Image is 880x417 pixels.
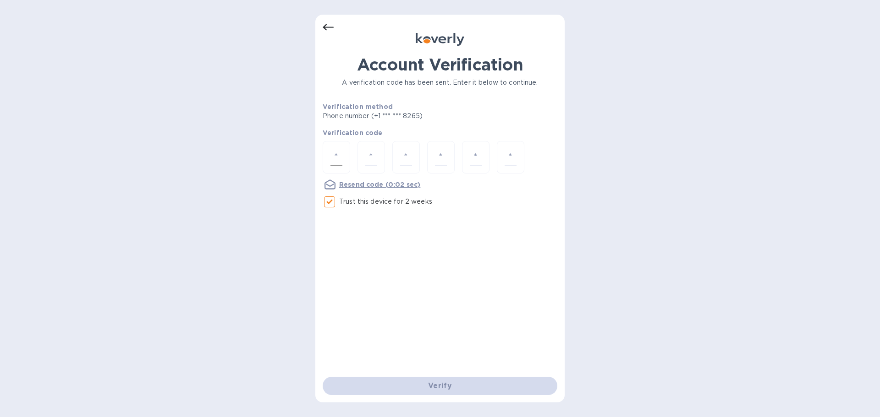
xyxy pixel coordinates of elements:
[339,181,420,188] u: Resend code (0:02 sec)
[323,78,557,87] p: A verification code has been sent. Enter it below to continue.
[323,128,557,137] p: Verification code
[323,111,493,121] p: Phone number (+1 *** *** 8265)
[323,55,557,74] h1: Account Verification
[339,197,432,206] p: Trust this device for 2 weeks
[323,103,393,110] b: Verification method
